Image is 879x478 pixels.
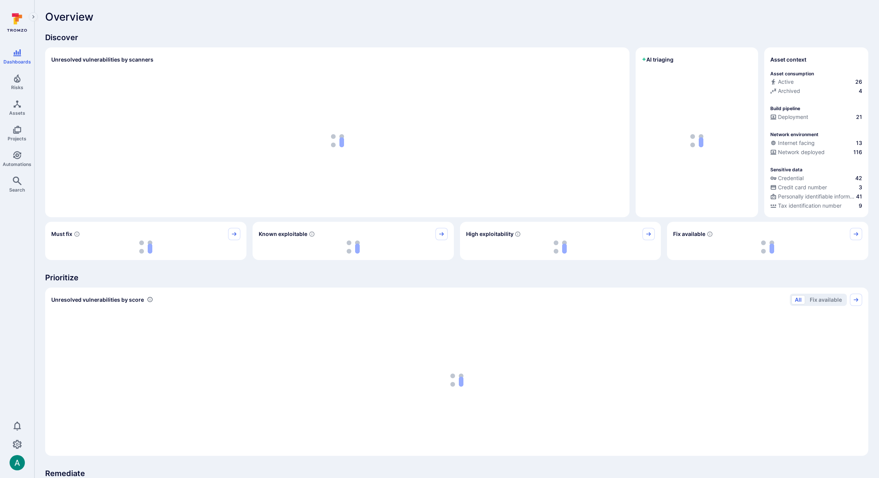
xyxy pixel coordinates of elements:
[347,241,360,254] img: Loading...
[770,193,855,200] div: Personally identifiable information (PII)
[778,174,804,182] span: Credential
[466,240,655,254] div: loading spinner
[3,59,31,65] span: Dashboards
[74,231,80,237] svg: Risk score >=40 , missed SLA
[466,230,514,238] span: High exploitability
[770,78,862,86] a: Active26
[770,56,806,63] span: Asset context
[770,148,862,156] a: Network deployed116
[778,184,827,191] span: Credit card number
[859,87,862,95] span: 4
[770,202,862,210] a: Tax identification number9
[9,187,25,193] span: Search
[51,56,153,63] h2: Unresolved vulnerabilities by scanners
[259,240,448,254] div: loading spinner
[770,148,862,158] div: Evidence that the asset is packaged and deployed somewhere
[770,78,794,86] div: Active
[3,161,31,167] span: Automations
[31,14,36,20] i: Expand navigation menu
[770,202,841,210] div: Tax identification number
[770,132,819,137] p: Network environment
[45,11,93,23] span: Overview
[778,148,825,156] span: Network deployed
[761,241,774,254] img: Loading...
[667,222,868,260] div: Fix available
[856,113,862,121] span: 21
[10,455,25,470] div: Arjan Dehar
[770,202,862,211] div: Evidence indicative of processing tax identification numbers
[770,148,825,156] div: Network deployed
[45,32,868,43] span: Discover
[770,193,862,202] div: Evidence indicative of processing personally identifiable information
[515,231,521,237] svg: EPSS score ≥ 0.7
[770,174,804,182] div: Credential
[778,113,808,121] span: Deployment
[778,202,841,210] span: Tax identification number
[673,230,705,238] span: Fix available
[51,70,623,211] div: loading spinner
[778,87,800,95] span: Archived
[770,193,862,200] a: Personally identifiable information (PII)41
[778,139,815,147] span: Internet facing
[855,78,862,86] span: 26
[10,455,25,470] img: ACg8ocLSa5mPYBaXNx3eFu_EmspyJX0laNWN7cXOFirfQ7srZveEpg=s96-c
[51,296,144,304] span: Unresolved vulnerabilities by score
[642,56,674,63] h2: AI triaging
[770,184,862,193] div: Evidence indicative of processing credit card numbers
[450,374,463,387] img: Loading...
[45,272,868,283] span: Prioritize
[139,241,152,254] img: Loading...
[770,167,802,172] p: Sensitive data
[673,240,862,254] div: loading spinner
[856,193,862,200] span: 41
[859,202,862,210] span: 9
[45,222,246,260] div: Must fix
[770,71,814,76] p: Asset consumption
[770,87,800,95] div: Archived
[770,139,862,147] a: Internet facing13
[770,174,862,182] a: Credential42
[253,222,454,260] div: Known exploitable
[51,311,862,450] div: loading spinner
[791,295,805,304] button: All
[770,184,827,191] div: Credit card number
[770,113,862,121] a: Deployment21
[855,174,862,182] span: 42
[11,85,23,90] span: Risks
[770,87,862,95] a: Archived4
[859,184,862,191] span: 3
[770,139,815,147] div: Internet facing
[9,110,25,116] span: Assets
[778,78,794,86] span: Active
[690,134,703,147] img: Loading...
[778,193,855,200] span: Personally identifiable information (PII)
[770,78,862,87] div: Commits seen in the last 180 days
[806,295,845,304] button: Fix available
[642,70,752,211] div: loading spinner
[147,296,153,304] div: Number of vulnerabilities in status 'Open' 'Triaged' and 'In process' grouped by score
[770,113,862,122] div: Configured deployment pipeline
[770,184,862,191] a: Credit card number3
[331,134,344,147] img: Loading...
[8,136,26,141] span: Projects
[770,174,862,184] div: Evidence indicative of handling user or service credentials
[554,241,567,254] img: Loading...
[707,231,713,237] svg: Vulnerabilities with fix available
[51,240,240,254] div: loading spinner
[460,222,661,260] div: High exploitability
[770,139,862,148] div: Evidence that an asset is internet facing
[29,12,38,21] button: Expand navigation menu
[309,231,315,237] svg: Confirmed exploitable by KEV
[770,87,862,96] div: Code repository is archived
[856,139,862,147] span: 13
[770,113,808,121] div: Deployment
[770,106,800,111] p: Build pipeline
[51,230,72,238] span: Must fix
[853,148,862,156] span: 116
[259,230,307,238] span: Known exploitable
